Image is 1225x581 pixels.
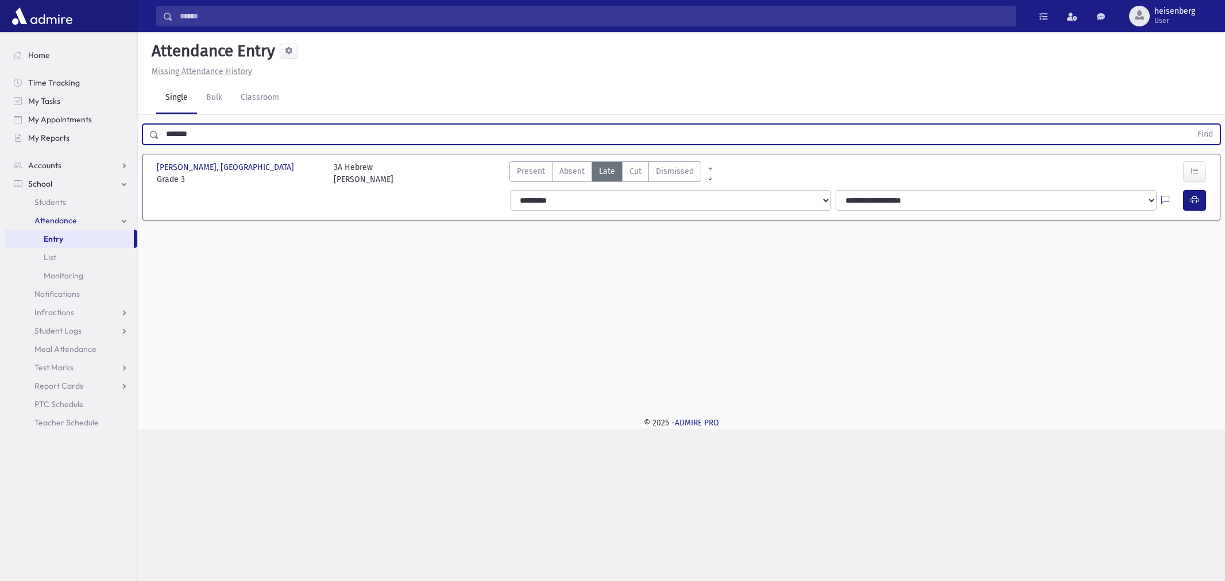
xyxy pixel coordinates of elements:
[5,340,137,358] a: Meal Attendance
[5,303,137,322] a: Infractions
[28,114,92,125] span: My Appointments
[5,285,137,303] a: Notifications
[509,161,701,185] div: AttTypes
[334,161,393,185] div: 3A Hebrew [PERSON_NAME]
[5,266,137,285] a: Monitoring
[28,133,69,143] span: My Reports
[28,160,61,171] span: Accounts
[5,92,137,110] a: My Tasks
[5,230,134,248] a: Entry
[5,46,137,64] a: Home
[28,78,80,88] span: Time Tracking
[34,417,99,428] span: Teacher Schedule
[629,165,642,177] span: Cut
[197,82,231,114] a: Bulk
[28,50,50,60] span: Home
[5,129,137,147] a: My Reports
[5,322,137,340] a: Student Logs
[34,326,82,336] span: Student Logs
[156,82,197,114] a: Single
[44,270,83,281] span: Monitoring
[34,362,74,373] span: Test Marks
[28,179,52,189] span: School
[5,193,137,211] a: Students
[5,358,137,377] a: Test Marks
[9,5,75,28] img: AdmirePro
[5,211,137,230] a: Attendance
[44,252,56,262] span: List
[5,73,137,92] a: Time Tracking
[152,67,252,76] u: Missing Attendance History
[5,248,137,266] a: List
[34,381,83,391] span: Report Cards
[1191,125,1220,144] button: Find
[517,165,545,177] span: Present
[28,96,60,106] span: My Tasks
[5,175,137,193] a: School
[675,418,719,428] a: ADMIRE PRO
[5,110,137,129] a: My Appointments
[44,234,63,244] span: Entry
[1154,16,1195,25] span: User
[147,41,275,61] h5: Attendance Entry
[156,417,1207,429] div: © 2025 -
[157,173,322,185] span: Grade 3
[1154,7,1195,16] span: heisenberg
[231,82,288,114] a: Classroom
[656,165,694,177] span: Dismissed
[34,215,77,226] span: Attendance
[5,156,137,175] a: Accounts
[34,307,74,317] span: Infractions
[5,413,137,432] a: Teacher Schedule
[173,6,1015,26] input: Search
[34,289,80,299] span: Notifications
[34,344,96,354] span: Meal Attendance
[157,161,296,173] span: [PERSON_NAME], [GEOGRAPHIC_DATA]
[5,395,137,413] a: PTC Schedule
[5,377,137,395] a: Report Cards
[559,165,585,177] span: Absent
[34,197,66,207] span: Students
[34,399,84,409] span: PTC Schedule
[599,165,615,177] span: Late
[147,67,252,76] a: Missing Attendance History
